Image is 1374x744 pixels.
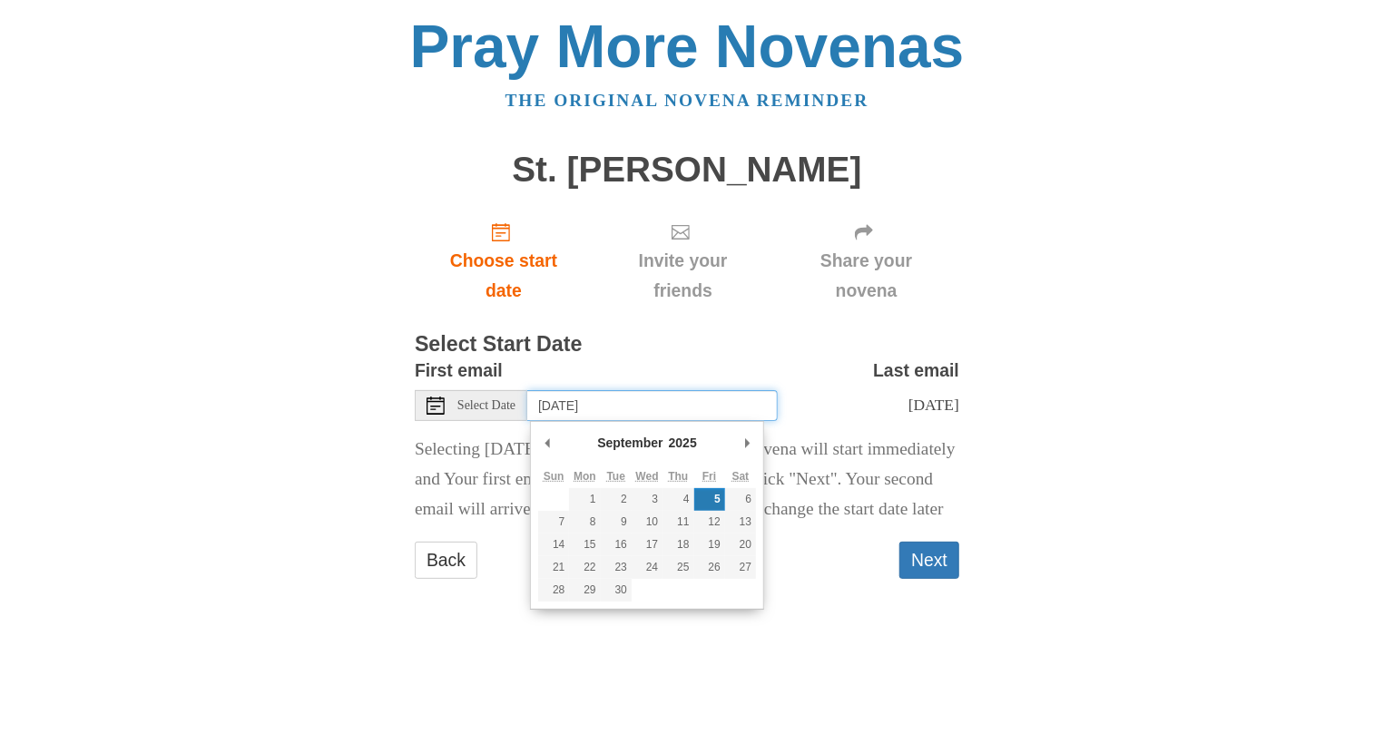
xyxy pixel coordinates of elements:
[636,470,659,483] abbr: Wednesday
[694,534,725,556] button: 19
[415,435,959,524] p: Selecting [DATE] as the start date means Your novena will start immediately and Your first email ...
[908,396,959,414] span: [DATE]
[433,246,574,306] span: Choose start date
[544,470,564,483] abbr: Sunday
[410,13,965,80] a: Pray More Novenas
[601,511,632,534] button: 9
[791,246,941,306] span: Share your novena
[662,488,693,511] button: 4
[632,534,662,556] button: 17
[538,429,556,456] button: Previous Month
[732,470,750,483] abbr: Saturday
[873,356,959,386] label: Last email
[632,488,662,511] button: 3
[694,511,725,534] button: 12
[738,429,756,456] button: Next Month
[662,534,693,556] button: 18
[601,534,632,556] button: 16
[725,534,756,556] button: 20
[538,579,569,602] button: 28
[607,470,625,483] abbr: Tuesday
[632,511,662,534] button: 10
[702,470,716,483] abbr: Friday
[632,556,662,579] button: 24
[694,556,725,579] button: 26
[773,207,959,315] div: Click "Next" to confirm your start date first.
[505,91,869,110] a: The original novena reminder
[415,356,503,386] label: First email
[601,556,632,579] button: 23
[415,207,593,315] a: Choose start date
[574,470,596,483] abbr: Monday
[457,399,515,412] span: Select Date
[569,556,600,579] button: 22
[601,579,632,602] button: 30
[527,390,778,421] input: Use the arrow keys to pick a date
[415,333,959,357] h3: Select Start Date
[569,511,600,534] button: 8
[601,488,632,511] button: 2
[538,556,569,579] button: 21
[662,511,693,534] button: 11
[694,488,725,511] button: 5
[662,556,693,579] button: 25
[415,151,959,190] h1: St. [PERSON_NAME]
[668,470,688,483] abbr: Thursday
[569,579,600,602] button: 29
[725,488,756,511] button: 6
[415,542,477,579] a: Back
[538,534,569,556] button: 14
[666,429,700,456] div: 2025
[594,429,665,456] div: September
[725,511,756,534] button: 13
[611,246,755,306] span: Invite your friends
[569,534,600,556] button: 15
[899,542,959,579] button: Next
[725,556,756,579] button: 27
[593,207,773,315] div: Click "Next" to confirm your start date first.
[538,511,569,534] button: 7
[569,488,600,511] button: 1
